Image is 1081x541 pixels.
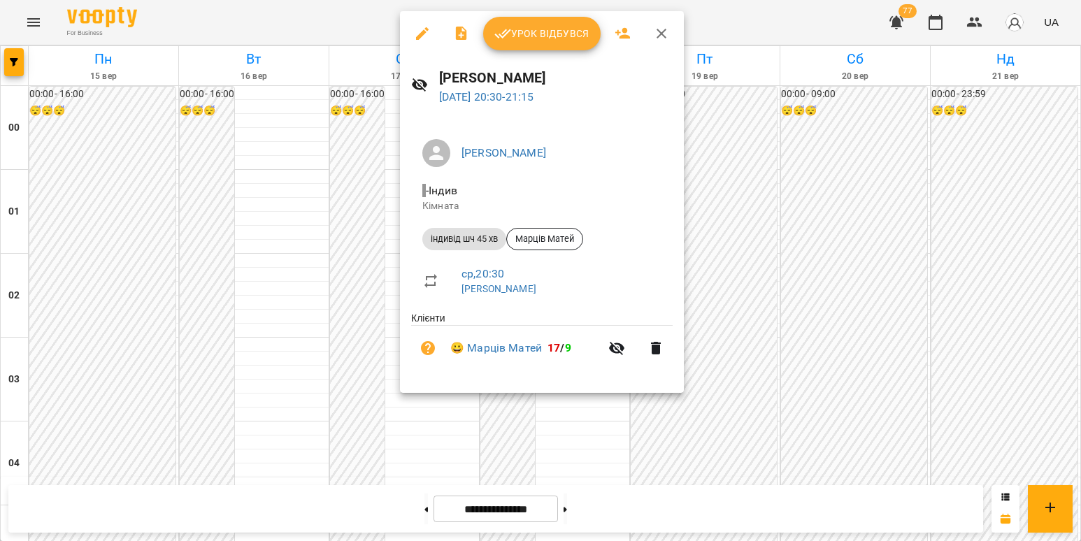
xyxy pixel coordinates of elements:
[547,341,560,354] span: 17
[450,340,542,356] a: 😀 Марців Матей
[494,25,589,42] span: Урок відбувся
[422,233,506,245] span: індивід шч 45 хв
[461,283,536,294] a: [PERSON_NAME]
[439,67,673,89] h6: [PERSON_NAME]
[439,90,534,103] a: [DATE] 20:30-21:15
[422,184,460,197] span: - Індив
[506,228,583,250] div: Марців Матей
[507,233,582,245] span: Марців Матей
[461,267,504,280] a: ср , 20:30
[422,199,661,213] p: Кімната
[565,341,571,354] span: 9
[461,146,546,159] a: [PERSON_NAME]
[483,17,601,50] button: Урок відбувся
[411,331,445,365] button: Візит ще не сплачено. Додати оплату?
[411,311,673,376] ul: Клієнти
[547,341,571,354] b: /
